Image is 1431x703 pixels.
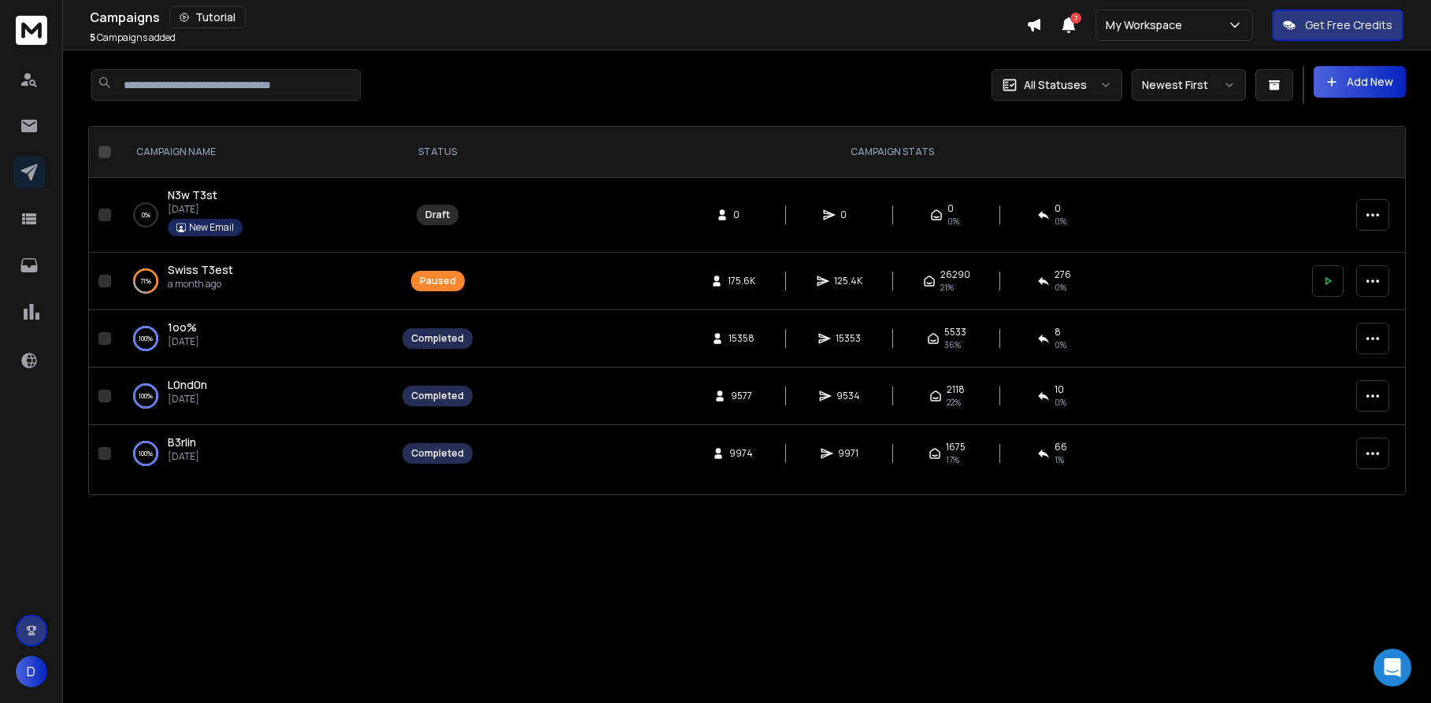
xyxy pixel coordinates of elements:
[947,202,954,215] span: 0
[168,320,197,335] a: 1oo%
[393,127,482,178] th: STATUS
[1024,77,1087,93] p: All Statuses
[168,262,233,278] a: Swiss T3est
[168,435,196,450] span: B3rlin
[117,425,393,483] td: 100%B3rlin[DATE]
[940,268,970,281] span: 26290
[733,209,749,221] span: 0
[117,127,393,178] th: CAMPAIGN NAME
[940,281,954,294] span: 21 %
[728,275,755,287] span: 175.6K
[729,447,753,460] span: 9974
[425,209,450,221] div: Draft
[1055,339,1066,351] span: 0 %
[1055,268,1071,281] span: 276
[168,377,207,393] a: L0nd0n
[731,390,752,402] span: 9577
[411,332,464,345] div: Completed
[90,31,95,44] span: 5
[168,450,199,463] p: [DATE]
[728,332,754,345] span: 15358
[139,388,153,404] p: 100 %
[117,310,393,368] td: 100%1oo%[DATE]
[1272,9,1403,41] button: Get Free Credits
[168,187,217,203] a: N3w T3st
[947,396,961,409] span: 22 %
[944,326,966,339] span: 5533
[189,221,234,234] p: New Email
[411,447,464,460] div: Completed
[420,275,456,287] div: Paused
[168,435,196,450] a: B3rlin
[944,339,961,351] span: 36 %
[168,393,207,405] p: [DATE]
[1055,281,1066,294] span: 0 %
[1070,13,1081,24] span: 7
[1055,202,1061,215] span: 0
[1055,383,1064,396] span: 10
[947,383,965,396] span: 2118
[1305,17,1392,33] p: Get Free Credits
[946,453,959,466] span: 17 %
[16,656,47,687] button: D
[117,368,393,425] td: 100%L0nd0n[DATE]
[168,203,243,216] p: [DATE]
[142,207,150,223] p: 0 %
[836,390,860,402] span: 9534
[834,275,862,287] span: 125.4K
[411,390,464,402] div: Completed
[1132,69,1246,101] button: Newest First
[90,6,1026,28] div: Campaigns
[117,178,393,253] td: 0%N3w T3st[DATE]New Email
[1314,66,1406,98] button: Add New
[168,262,233,277] span: Swiss T3est
[947,215,959,228] span: 0%
[117,253,393,310] td: 71%Swiss T3esta month ago
[482,127,1303,178] th: CAMPAIGN STATS
[840,209,856,221] span: 0
[838,447,858,460] span: 9971
[168,377,207,392] span: L0nd0n
[1055,453,1064,466] span: 1 %
[836,332,861,345] span: 15353
[1055,441,1067,453] span: 66
[139,446,153,461] p: 100 %
[140,273,151,289] p: 71 %
[168,335,199,348] p: [DATE]
[946,441,966,453] span: 1675
[1106,17,1188,33] p: My Workspace
[168,187,217,202] span: N3w T3st
[139,331,153,346] p: 100 %
[1055,326,1061,339] span: 8
[168,320,197,335] span: 1oo%
[1055,396,1066,409] span: 0 %
[90,31,176,44] p: Campaigns added
[169,6,246,28] button: Tutorial
[1374,649,1411,686] div: Open Intercom Messenger
[1055,215,1066,228] span: 0%
[168,278,233,290] p: a month ago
